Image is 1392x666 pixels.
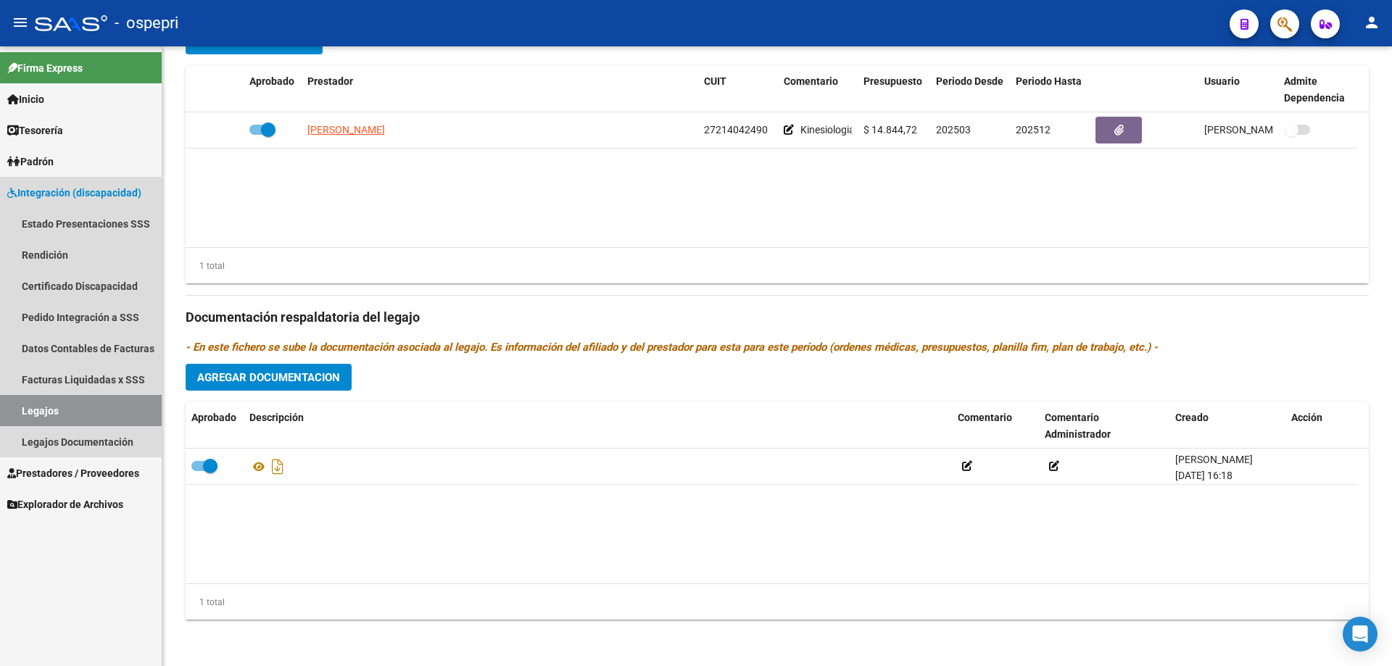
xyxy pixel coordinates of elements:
[7,185,141,201] span: Integración (discapacidad)
[1016,124,1051,136] span: 202512
[704,75,726,87] span: CUIT
[186,307,1369,328] h3: Documentación respaldatoria del legajo
[1016,75,1082,87] span: Periodo Hasta
[1175,470,1232,481] span: [DATE] 16:18
[936,75,1003,87] span: Periodo Desde
[186,341,1158,354] i: - En este fichero se sube la documentación asociada al legajo. Es información del afiliado y del ...
[1175,412,1209,423] span: Creado
[115,7,178,39] span: - ospepri
[1285,402,1358,450] datatable-header-cell: Acción
[12,14,29,31] mat-icon: menu
[1175,454,1253,465] span: [PERSON_NAME]
[7,154,54,170] span: Padrón
[1039,402,1169,450] datatable-header-cell: Comentario Administrador
[1363,14,1380,31] mat-icon: person
[186,258,225,274] div: 1 total
[186,402,244,450] datatable-header-cell: Aprobado
[268,455,287,478] i: Descargar documento
[307,75,353,87] span: Prestador
[1278,66,1358,114] datatable-header-cell: Admite Dependencia
[930,66,1010,114] datatable-header-cell: Periodo Desde
[7,60,83,76] span: Firma Express
[197,371,340,384] span: Agregar Documentacion
[302,66,698,114] datatable-header-cell: Prestador
[7,122,63,138] span: Tesorería
[244,402,952,450] datatable-header-cell: Descripción
[249,412,304,423] span: Descripción
[244,66,302,114] datatable-header-cell: Aprobado
[1204,75,1240,87] span: Usuario
[249,75,294,87] span: Aprobado
[7,465,139,481] span: Prestadores / Proveedores
[704,124,768,136] span: 27214042490
[784,75,838,87] span: Comentario
[1284,75,1345,104] span: Admite Dependencia
[7,91,44,107] span: Inicio
[186,594,225,610] div: 1 total
[307,124,385,136] span: [PERSON_NAME]
[952,402,1039,450] datatable-header-cell: Comentario
[1198,66,1278,114] datatable-header-cell: Usuario
[958,412,1012,423] span: Comentario
[936,124,971,136] span: 202503
[863,124,917,136] span: $ 14.844,72
[800,124,987,136] span: Kinesiologia 08 x mes Psicologia 08 x mes
[863,75,922,87] span: Presupuesto
[1010,66,1090,114] datatable-header-cell: Periodo Hasta
[858,66,930,114] datatable-header-cell: Presupuesto
[778,66,858,114] datatable-header-cell: Comentario
[186,364,352,391] button: Agregar Documentacion
[7,496,123,512] span: Explorador de Archivos
[1343,617,1377,652] div: Open Intercom Messenger
[1204,124,1318,136] span: [PERSON_NAME] [DATE]
[1291,412,1322,423] span: Acción
[698,66,778,114] datatable-header-cell: CUIT
[1169,402,1285,450] datatable-header-cell: Creado
[191,412,236,423] span: Aprobado
[1045,412,1111,440] span: Comentario Administrador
